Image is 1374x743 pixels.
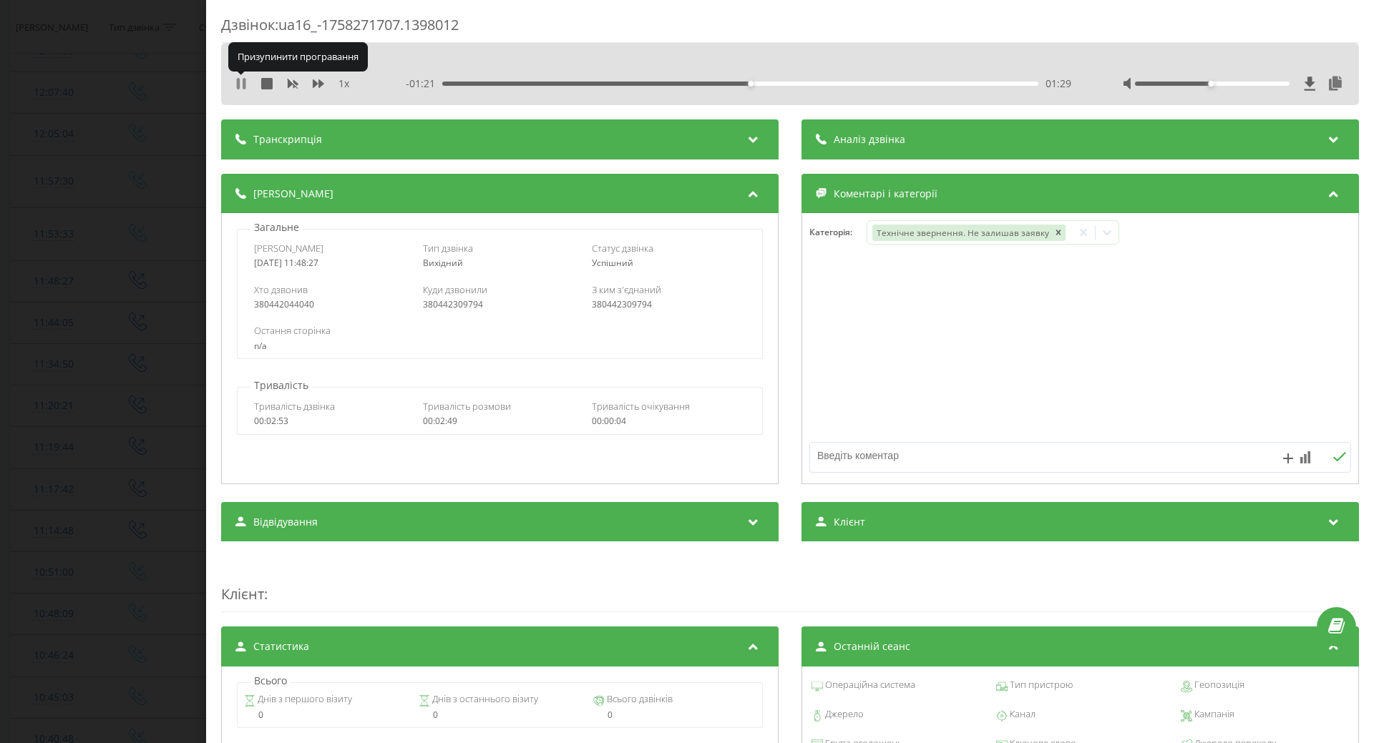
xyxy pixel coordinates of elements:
div: 00:02:49 [423,416,577,426]
span: Тип дзвінка [423,242,473,255]
span: Останній сеанс [834,639,910,654]
div: 0 [419,710,581,720]
span: Коментарі і категорії [834,187,937,201]
div: 380442309794 [592,300,746,310]
div: Accessibility label [1209,81,1214,87]
div: 0 [593,710,756,720]
span: Транскрипція [253,132,322,147]
span: Куди дзвонили [423,283,487,296]
div: 00:00:04 [592,416,746,426]
div: n/a [254,341,745,351]
span: Статус дзвінка [592,242,653,255]
div: 0 [244,710,406,720]
span: Днів з останнього візиту [430,692,538,707]
span: [PERSON_NAME] [254,242,323,255]
p: Тривалість [250,378,312,393]
div: 00:02:53 [254,416,408,426]
span: Остання сторінка [254,324,331,337]
span: Тип пристрою [1008,678,1073,692]
p: Загальне [250,220,303,235]
div: [DATE] 11:48:27 [254,258,408,268]
span: Хто дзвонив [254,283,308,296]
div: Accessibility label [748,81,754,87]
div: Технічне звернення. Не залишав заявку [872,225,1051,241]
span: Клієнт [834,515,865,529]
span: Аналіз дзвінка [834,132,905,147]
span: Джерело [823,707,864,722]
span: 1 x [338,77,349,91]
span: Операційна система [823,678,915,692]
div: : [221,556,1359,612]
span: Статистика [253,639,309,654]
div: Дзвінок : ua16_-1758271707.1398012 [221,15,1359,43]
span: Всього дзвінків [605,692,673,707]
span: Відвідування [253,515,318,529]
div: 380442044040 [254,300,408,310]
h4: Категорія : [809,227,867,237]
span: З ким з'єднаний [592,283,661,296]
p: Всього [250,674,291,688]
span: Тривалість очікування [592,400,690,413]
span: Геопозиція [1192,678,1244,692]
span: Днів з першого візиту [255,692,352,707]
span: Клієнт [221,584,264,604]
div: 380442309794 [423,300,577,310]
span: - 01:21 [406,77,442,91]
span: Успішний [592,257,633,269]
span: Тривалість дзвінка [254,400,335,413]
div: Remove Технічне звернення. Не залишав заявку [1051,225,1066,241]
span: Канал [1008,707,1036,722]
span: Тривалість розмови [423,400,511,413]
span: Вихідний [423,257,463,269]
span: 01:29 [1046,77,1071,91]
span: Кампанія [1192,707,1234,722]
span: [PERSON_NAME] [253,187,333,201]
div: Призупинити програвання [228,42,368,71]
